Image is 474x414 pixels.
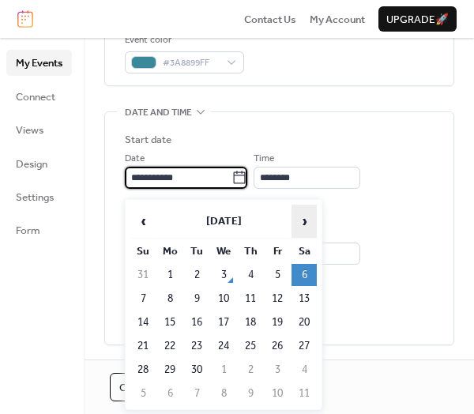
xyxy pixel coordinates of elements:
[125,151,145,167] span: Date
[238,288,263,310] td: 11
[184,288,209,310] td: 9
[157,240,182,262] th: Mo
[6,50,72,75] a: My Events
[16,190,54,205] span: Settings
[125,132,171,148] div: Start date
[211,311,236,333] td: 17
[157,359,182,381] td: 29
[211,359,236,381] td: 1
[16,122,43,138] span: Views
[292,311,317,333] td: 20
[184,382,209,405] td: 7
[292,264,317,286] td: 6
[211,335,236,357] td: 24
[130,264,156,286] td: 31
[131,205,155,237] span: ‹
[378,6,457,32] button: Upgrade🚀
[244,11,296,27] a: Contact Us
[16,55,62,71] span: My Events
[244,12,296,28] span: Contact Us
[211,264,236,286] td: 3
[16,156,47,172] span: Design
[6,84,72,109] a: Connect
[310,11,365,27] a: My Account
[6,184,72,209] a: Settings
[157,205,290,239] th: [DATE]
[184,240,209,262] th: Tu
[184,264,209,286] td: 2
[184,335,209,357] td: 23
[130,240,156,262] th: Su
[130,359,156,381] td: 28
[211,288,236,310] td: 10
[292,359,317,381] td: 4
[292,335,317,357] td: 27
[184,311,209,333] td: 16
[265,382,290,405] td: 10
[16,223,40,239] span: Form
[211,382,236,405] td: 8
[16,89,55,105] span: Connect
[130,311,156,333] td: 14
[157,264,182,286] td: 1
[265,264,290,286] td: 5
[238,240,263,262] th: Th
[6,151,72,176] a: Design
[265,240,290,262] th: Fr
[238,359,263,381] td: 2
[292,205,316,237] span: ›
[292,288,317,310] td: 13
[292,240,317,262] th: Sa
[184,359,209,381] td: 30
[157,382,182,405] td: 6
[6,217,72,243] a: Form
[310,12,365,28] span: My Account
[130,382,156,405] td: 5
[130,288,156,310] td: 7
[292,382,317,405] td: 11
[265,288,290,310] td: 12
[125,32,241,48] div: Event color
[265,359,290,381] td: 3
[17,10,33,28] img: logo
[386,12,449,28] span: Upgrade 🚀
[130,335,156,357] td: 21
[238,382,263,405] td: 9
[238,335,263,357] td: 25
[157,311,182,333] td: 15
[119,380,160,396] span: Cancel
[254,151,274,167] span: Time
[238,264,263,286] td: 4
[6,117,72,142] a: Views
[211,240,236,262] th: We
[163,55,219,71] span: #3A8899FF
[238,311,263,333] td: 18
[110,373,170,401] button: Cancel
[265,335,290,357] td: 26
[157,288,182,310] td: 8
[125,105,192,121] span: Date and time
[157,335,182,357] td: 22
[265,311,290,333] td: 19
